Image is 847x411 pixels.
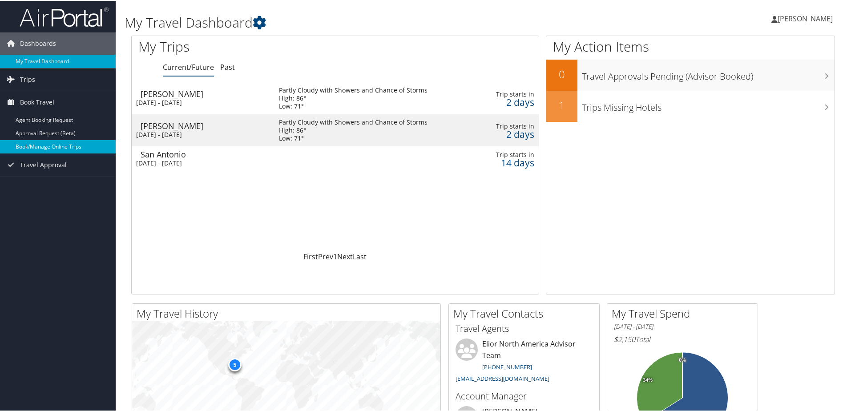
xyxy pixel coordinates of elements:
a: Last [353,251,367,261]
div: High: 86° [279,93,428,101]
span: [PERSON_NAME] [778,13,833,23]
div: Partly Cloudy with Showers and Chance of Storms [279,117,428,125]
h3: Trips Missing Hotels [582,96,835,113]
img: airportal-logo.png [20,6,109,27]
span: $2,150 [614,334,635,343]
a: 1Trips Missing Hotels [546,90,835,121]
div: Low: 71° [279,133,428,141]
h1: My Action Items [546,36,835,55]
div: 5 [228,357,241,371]
h2: My Travel History [137,305,440,320]
div: [DATE] - [DATE] [136,98,266,106]
h2: My Travel Contacts [453,305,599,320]
h1: My Travel Dashboard [125,12,603,31]
a: 0Travel Approvals Pending (Advisor Booked) [546,59,835,90]
tspan: 0% [679,357,686,362]
div: [DATE] - [DATE] [136,158,266,166]
div: [DATE] - [DATE] [136,130,266,138]
div: Trip starts in [489,89,534,97]
span: Trips [20,68,35,90]
a: [PERSON_NAME] [771,4,842,31]
h3: Travel Approvals Pending (Advisor Booked) [582,65,835,82]
h3: Travel Agents [456,322,593,334]
a: 1 [333,251,337,261]
div: [PERSON_NAME] [141,121,270,129]
a: Prev [318,251,333,261]
div: 2 days [489,129,534,137]
span: Travel Approval [20,153,67,175]
div: San Antonio [141,149,270,157]
a: [EMAIL_ADDRESS][DOMAIN_NAME] [456,374,549,382]
div: [PERSON_NAME] [141,89,270,97]
a: Past [220,61,235,71]
a: [PHONE_NUMBER] [482,362,532,370]
div: Low: 71° [279,101,428,109]
div: Trip starts in [489,121,534,129]
h6: [DATE] - [DATE] [614,322,751,330]
div: 2 days [489,97,534,105]
h3: Account Manager [456,389,593,402]
div: High: 86° [279,125,428,133]
a: First [303,251,318,261]
a: Next [337,251,353,261]
div: Trip starts in [489,150,534,158]
h2: 1 [546,97,577,112]
h2: My Travel Spend [612,305,758,320]
tspan: 34% [643,377,653,382]
li: Elior North America Advisor Team [451,338,597,385]
a: Current/Future [163,61,214,71]
span: Dashboards [20,32,56,54]
h2: 0 [546,66,577,81]
h1: My Trips [138,36,363,55]
div: 14 days [489,158,534,166]
div: Partly Cloudy with Showers and Chance of Storms [279,85,428,93]
h6: Total [614,334,751,343]
span: Book Travel [20,90,54,113]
